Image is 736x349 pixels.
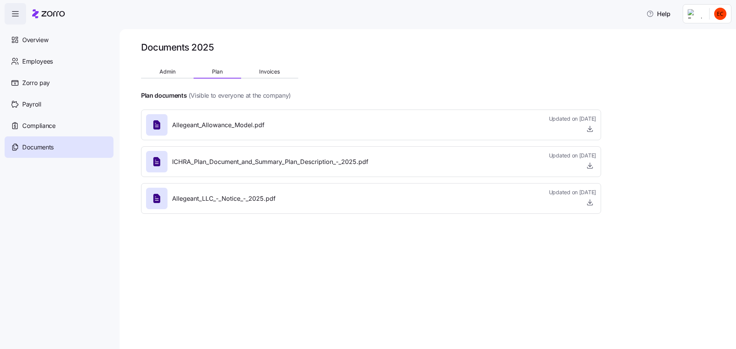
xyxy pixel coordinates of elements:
a: Overview [5,29,113,51]
span: Allegeant_LLC_-_Notice_-_2025.pdf [172,194,276,203]
h4: Plan documents [141,91,187,100]
a: Compliance [5,115,113,136]
a: Zorro pay [5,72,113,93]
span: Documents [22,143,54,152]
span: Plan [212,69,223,74]
button: Help [640,6,677,21]
a: Documents [5,136,113,158]
span: Help [646,9,670,18]
span: Allegeant_Allowance_Model.pdf [172,120,264,130]
span: ICHRA_Plan_Document_and_Summary_Plan_Description_-_2025.pdf [172,157,368,167]
img: cc97166a80db72ba115bf250c5d9a898 [714,8,726,20]
span: Zorro pay [22,78,50,88]
span: Overview [22,35,48,45]
span: Updated on [DATE] [549,152,596,159]
a: Employees [5,51,113,72]
span: Compliance [22,121,56,131]
a: Payroll [5,93,113,115]
span: Payroll [22,100,41,109]
h1: Documents 2025 [141,41,214,53]
span: Invoices [259,69,280,74]
span: (Visible to everyone at the company) [189,91,291,100]
span: Updated on [DATE] [549,115,596,123]
img: Employer logo [688,9,703,18]
span: Employees [22,57,53,66]
span: Updated on [DATE] [549,188,596,196]
span: Admin [159,69,176,74]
